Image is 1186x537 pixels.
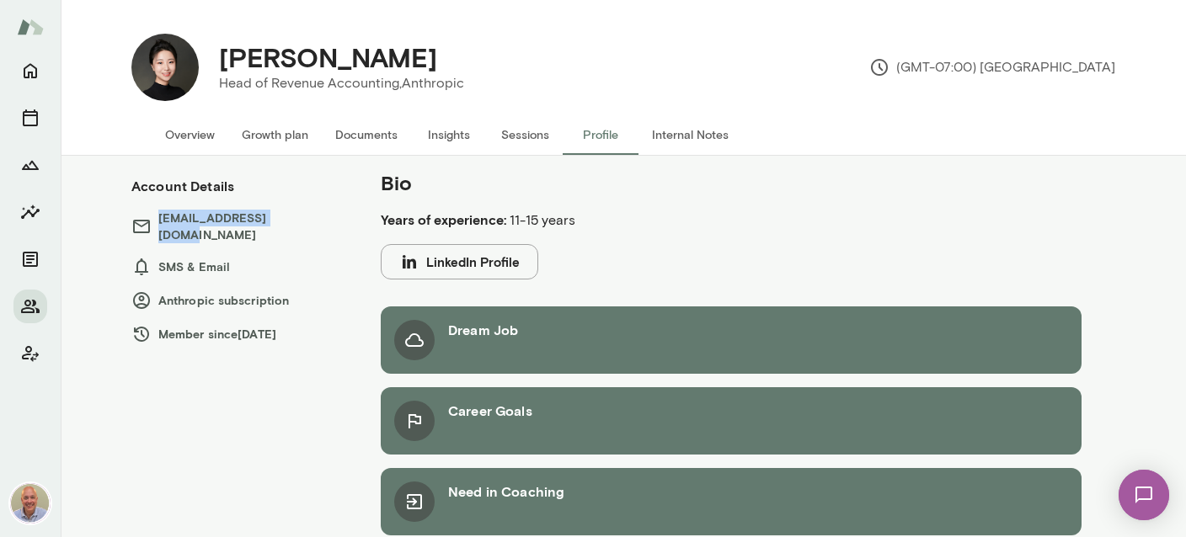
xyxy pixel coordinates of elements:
button: Overview [152,114,228,155]
button: LinkedIn Profile [381,244,538,279]
h6: Dream Job [448,320,518,340]
button: Insights [13,195,47,229]
p: Head of Revenue Accounting, Anthropic [219,73,464,93]
button: Growth Plan [13,148,47,182]
button: Members [13,290,47,323]
p: 11-15 years [381,210,947,231]
h6: Anthropic subscription [131,290,347,311]
button: Home [13,54,47,88]
h6: Account Details [131,176,234,196]
button: Client app [13,337,47,370]
img: Mento [17,11,44,43]
h5: Bio [381,169,947,196]
h6: [EMAIL_ADDRESS][DOMAIN_NAME] [131,210,347,243]
h6: Career Goals [448,401,532,421]
button: Documents [322,114,411,155]
p: (GMT-07:00) [GEOGRAPHIC_DATA] [869,57,1115,77]
button: Insights [411,114,487,155]
h6: Need in Coaching [448,481,564,502]
button: Internal Notes [638,114,742,155]
button: Documents [13,242,47,276]
button: Sessions [487,114,563,155]
button: Profile [563,114,638,155]
h6: Member since [DATE] [131,324,347,344]
h6: SMS & Email [131,257,347,277]
h4: [PERSON_NAME] [219,41,437,73]
img: Marc Friedman [10,483,51,524]
img: Celine Xie [131,34,199,101]
b: Years of experience: [381,211,506,227]
button: Growth plan [228,114,322,155]
button: Sessions [13,101,47,135]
